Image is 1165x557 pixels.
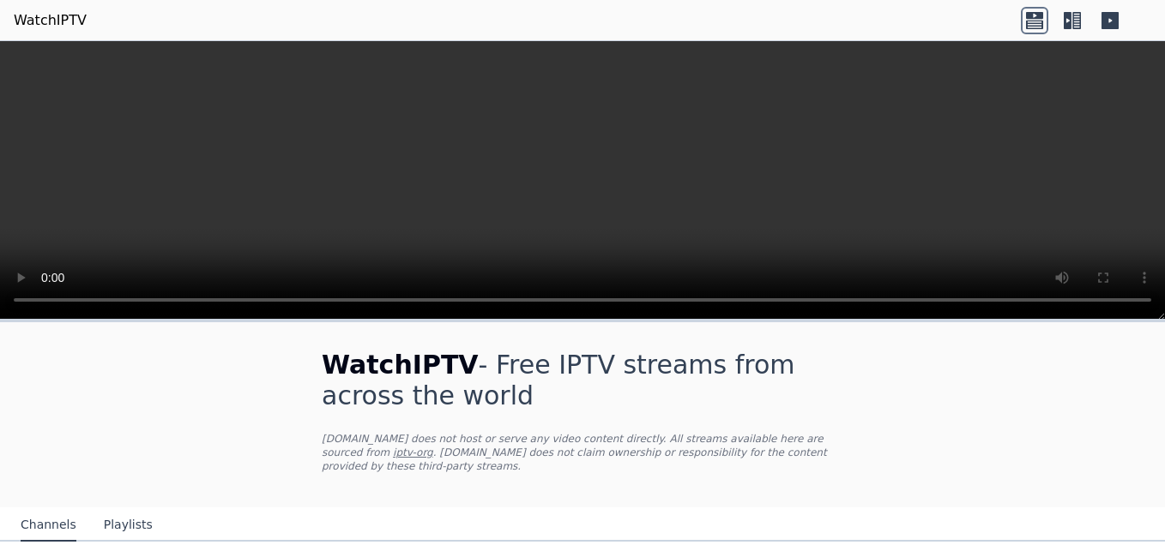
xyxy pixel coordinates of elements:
[322,350,479,380] span: WatchIPTV
[393,446,433,458] a: iptv-org
[14,10,87,31] a: WatchIPTV
[104,509,153,542] button: Playlists
[21,509,76,542] button: Channels
[322,350,843,411] h1: - Free IPTV streams from across the world
[322,432,843,473] p: [DOMAIN_NAME] does not host or serve any video content directly. All streams available here are s...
